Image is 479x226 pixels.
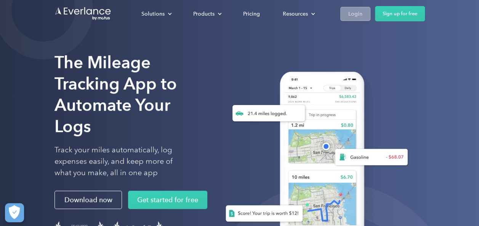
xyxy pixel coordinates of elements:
a: Go to homepage [54,6,112,21]
div: Pricing [243,9,260,19]
div: Solutions [141,9,165,19]
div: Solutions [134,7,178,21]
div: Products [193,9,215,19]
strong: The Mileage Tracking App to Automate Your Logs [54,52,177,136]
div: Login [348,9,362,19]
a: Login [340,7,370,21]
a: Get started for free [128,191,207,209]
a: Pricing [235,7,268,21]
p: Track your miles automatically, log expenses easily, and keep more of what you make, all in one app [54,145,191,179]
a: Download now [54,191,122,209]
a: Sign up for free [375,6,425,21]
div: Resources [283,9,308,19]
button: Cookies Settings [5,203,24,222]
div: Products [186,7,228,21]
div: Resources [275,7,321,21]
